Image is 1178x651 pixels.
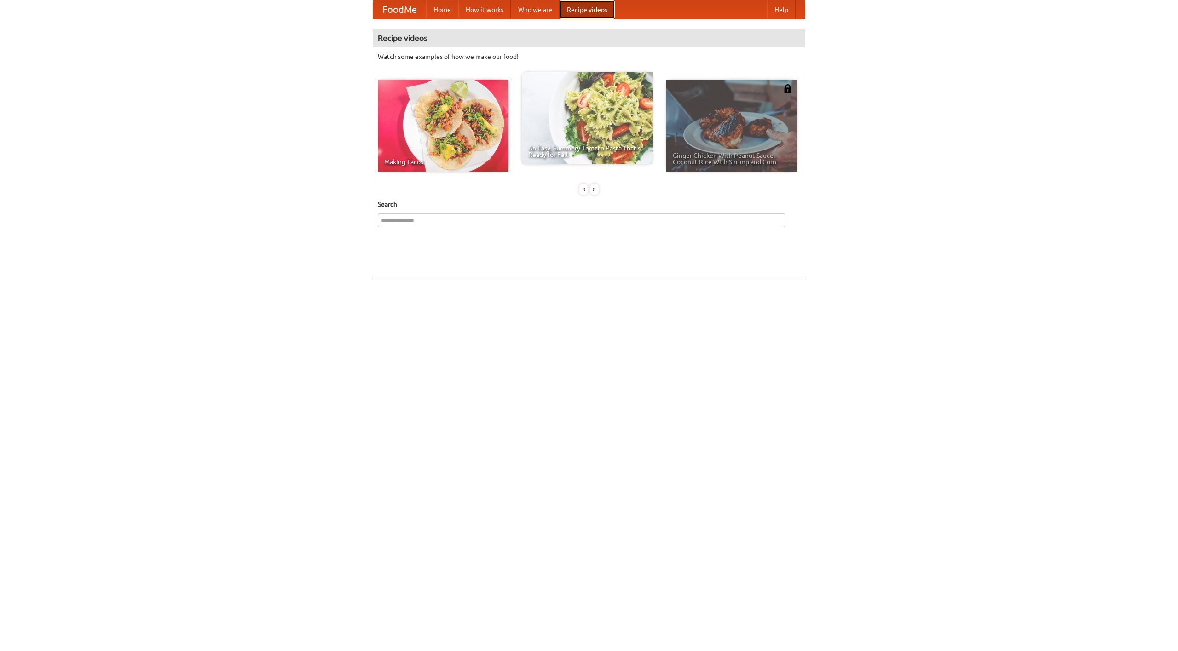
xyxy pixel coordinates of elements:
a: Recipe videos [560,0,615,19]
img: 483408.png [783,84,792,93]
a: How it works [458,0,511,19]
a: FoodMe [373,0,426,19]
span: An Easy, Summery Tomato Pasta That's Ready for Fall [528,145,646,158]
p: Watch some examples of how we make our food! [378,52,800,61]
span: Making Tacos [384,159,502,165]
a: Who we are [511,0,560,19]
a: An Easy, Summery Tomato Pasta That's Ready for Fall [522,72,653,164]
a: Home [426,0,458,19]
h4: Recipe videos [373,29,805,47]
a: Making Tacos [378,80,508,172]
h5: Search [378,200,800,209]
a: Help [767,0,796,19]
div: » [590,184,599,195]
div: « [579,184,588,195]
